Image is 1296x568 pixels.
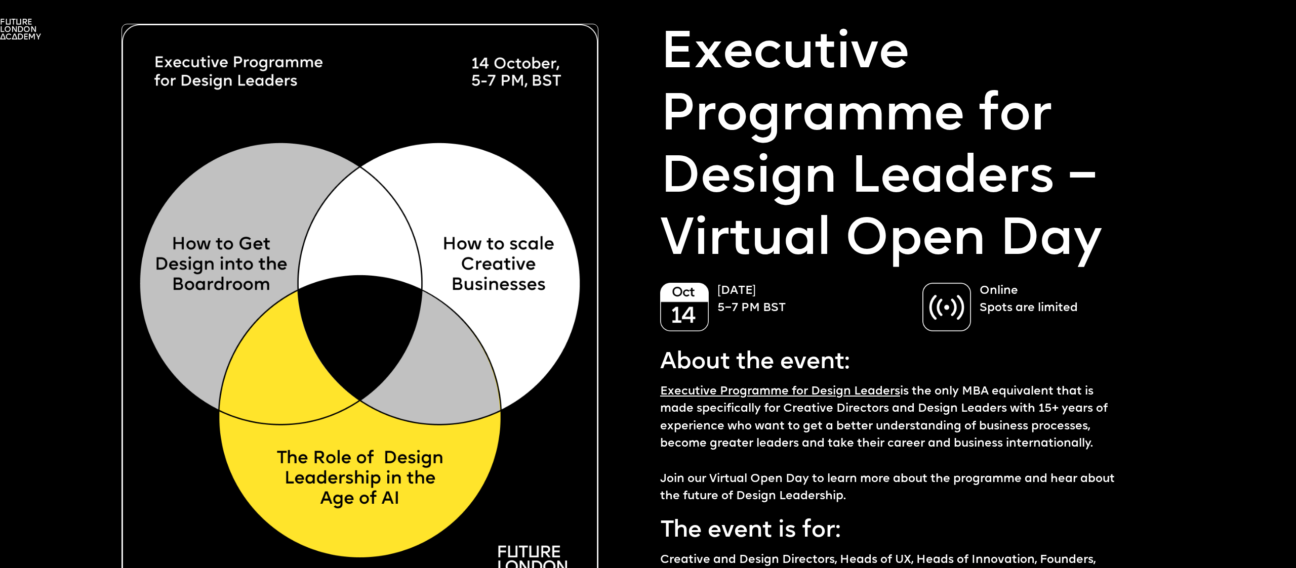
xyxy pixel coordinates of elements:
a: Executive Programme for Design Leaders [660,386,900,398]
p: About the event: [660,347,1123,378]
p: Online Spots are limited [980,283,1174,318]
p: [DATE] 5–7 PM BST [717,283,912,318]
p: is the only MBA equivalent that is made specifically for Creative Directors and Design Leaders wi... [660,383,1123,506]
p: Executive Programme for Design Leaders – Virtual Open Day [660,24,1174,273]
p: The event is for: [660,516,1123,546]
